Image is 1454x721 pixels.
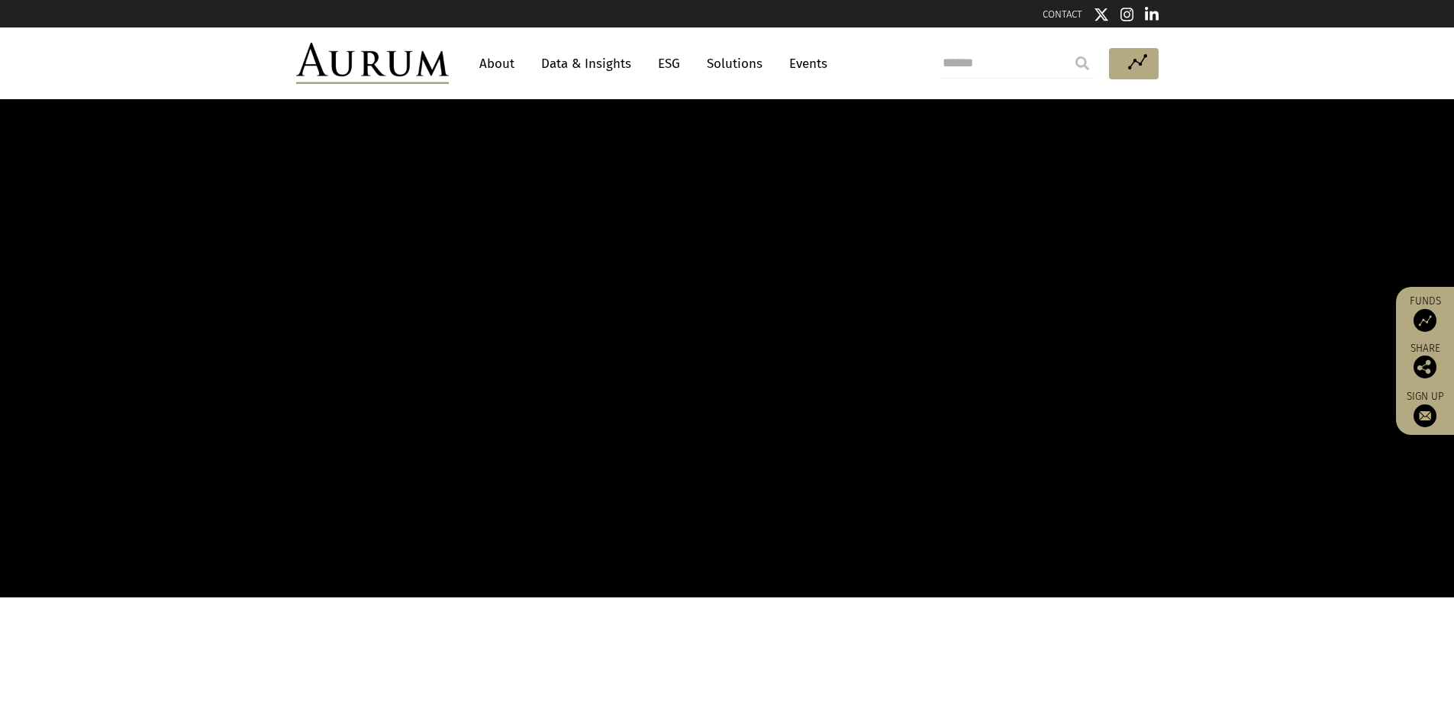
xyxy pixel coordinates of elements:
img: Share this post [1414,356,1436,378]
a: Solutions [699,50,770,78]
a: CONTACT [1043,8,1082,20]
div: Share [1404,343,1446,378]
img: Linkedin icon [1145,7,1159,22]
a: ESG [650,50,688,78]
img: Twitter icon [1094,7,1109,22]
input: Submit [1067,48,1098,79]
a: Data & Insights [534,50,639,78]
a: About [472,50,522,78]
img: Aurum [296,43,449,84]
a: Funds [1404,295,1446,332]
img: Instagram icon [1120,7,1134,22]
a: Events [782,50,827,78]
img: Access Funds [1414,309,1436,332]
img: Sign up to our newsletter [1414,404,1436,427]
a: Sign up [1404,390,1446,427]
